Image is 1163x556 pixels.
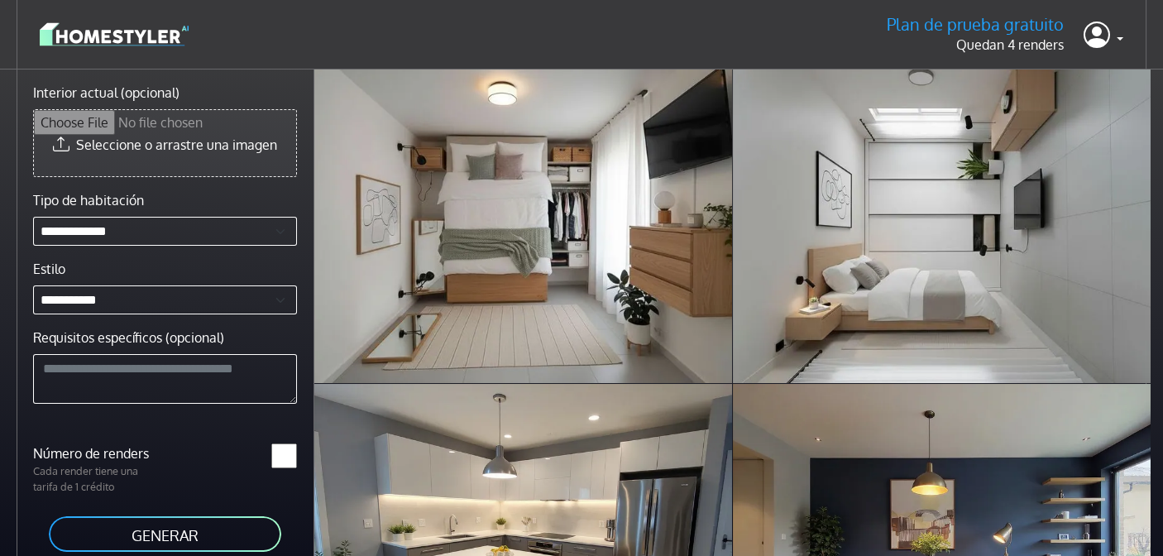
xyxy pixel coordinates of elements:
[47,515,283,554] button: GENERAR
[132,525,199,544] font: GENERAR
[33,464,138,493] font: Cada render tiene una tarifa de 1 crédito
[33,329,224,346] font: Requisitos específicos (opcional)
[33,261,65,277] font: Estilo
[33,192,144,208] font: Tipo de habitación
[887,13,1064,35] font: Plan de prueba gratuito
[40,20,189,49] img: logo-3de290ba35641baa71223ecac5eacb59cb85b4c7fdf211dc9aaecaaee71ea2f8.svg
[33,84,179,101] font: Interior actual (opcional)
[33,445,149,462] font: Número de renders
[956,36,1064,53] font: Quedan 4 renders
